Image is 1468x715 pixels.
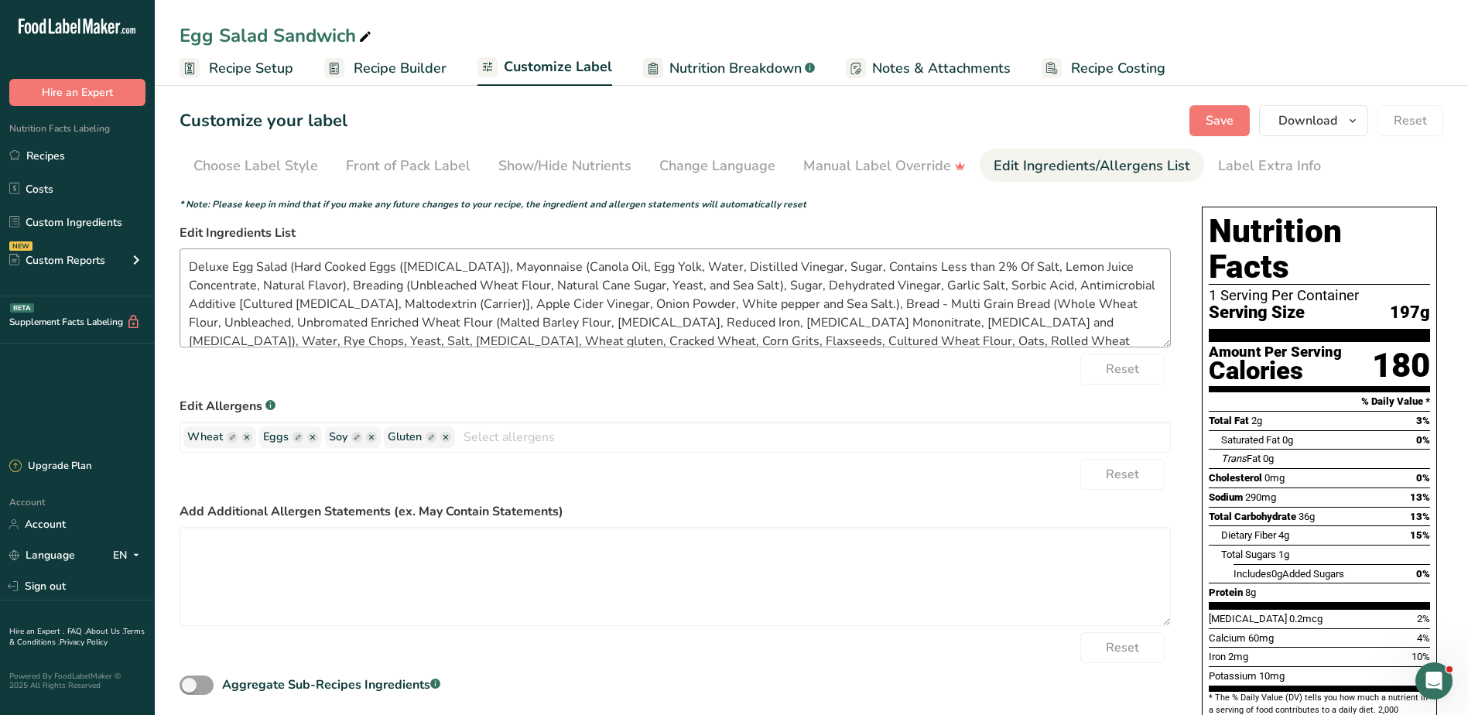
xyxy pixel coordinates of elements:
[1417,632,1430,644] span: 4%
[1209,472,1262,484] span: Cholesterol
[1390,303,1430,323] span: 197g
[1209,632,1246,644] span: Calcium
[1412,651,1430,662] span: 10%
[9,626,145,648] a: Terms & Conditions .
[1221,549,1276,560] span: Total Sugars
[9,459,91,474] div: Upgrade Plan
[1416,415,1430,426] span: 3%
[1416,472,1430,484] span: 0%
[1071,58,1165,79] span: Recipe Costing
[1259,670,1285,682] span: 10mg
[1416,434,1430,446] span: 0%
[643,51,815,86] a: Nutrition Breakdown
[324,51,447,86] a: Recipe Builder
[9,542,75,569] a: Language
[669,58,802,79] span: Nutrition Breakdown
[1080,354,1165,385] button: Reset
[1189,105,1250,136] button: Save
[209,58,293,79] span: Recipe Setup
[1209,651,1226,662] span: Iron
[1245,491,1276,503] span: 290mg
[388,429,422,446] span: Gluten
[1271,568,1282,580] span: 0g
[498,156,631,176] div: Show/Hide Nutrients
[1372,345,1430,386] div: 180
[67,626,86,637] a: FAQ .
[1209,511,1296,522] span: Total Carbohydrate
[1248,632,1274,644] span: 60mg
[1209,415,1249,426] span: Total Fat
[329,429,347,446] span: Soy
[1209,288,1430,303] div: 1 Serving Per Container
[1394,111,1427,130] span: Reset
[180,198,806,210] i: * Note: Please keep in mind that if you make any future changes to your recipe, the ingredient an...
[180,502,1171,521] label: Add Additional Allergen Statements (ex. May Contain Statements)
[1206,111,1234,130] span: Save
[1080,459,1165,490] button: Reset
[1209,345,1342,360] div: Amount Per Serving
[1221,434,1280,446] span: Saturated Fat
[1278,549,1289,560] span: 1g
[455,425,1170,449] input: Select allergens
[1234,568,1344,580] span: Includes Added Sugars
[1209,392,1430,411] section: % Daily Value *
[1377,105,1443,136] button: Reset
[263,429,289,446] span: Eggs
[1209,360,1342,382] div: Calories
[803,156,966,176] div: Manual Label Override
[354,58,447,79] span: Recipe Builder
[1209,491,1243,503] span: Sodium
[1228,651,1248,662] span: 2mg
[1259,105,1368,136] button: Download
[1410,491,1430,503] span: 13%
[9,626,64,637] a: Hire an Expert .
[1251,415,1262,426] span: 2g
[1221,453,1247,464] i: Trans
[1264,472,1285,484] span: 0mg
[1245,587,1256,598] span: 8g
[1042,51,1165,86] a: Recipe Costing
[1410,529,1430,541] span: 15%
[1417,613,1430,624] span: 2%
[1416,568,1430,580] span: 0%
[1209,303,1305,323] span: Serving Size
[9,241,33,251] div: NEW
[1218,156,1321,176] div: Label Extra Info
[180,397,1171,416] label: Edit Allergens
[180,224,1171,242] label: Edit Ingredients List
[846,51,1011,86] a: Notes & Attachments
[113,546,145,565] div: EN
[1209,214,1430,285] h1: Nutrition Facts
[187,429,223,446] span: Wheat
[1299,511,1315,522] span: 36g
[9,672,145,690] div: Powered By FoodLabelMaker © 2025 All Rights Reserved
[1263,453,1274,464] span: 0g
[10,303,34,313] div: BETA
[346,156,471,176] div: Front of Pack Label
[1106,360,1139,378] span: Reset
[1106,465,1139,484] span: Reset
[180,22,375,50] div: Egg Salad Sandwich
[659,156,775,176] div: Change Language
[9,252,105,269] div: Custom Reports
[1282,434,1293,446] span: 0g
[1289,613,1323,624] span: 0.2mcg
[1278,529,1289,541] span: 4g
[504,56,612,77] span: Customize Label
[1415,662,1453,700] iframe: Intercom live chat
[1410,511,1430,522] span: 13%
[9,79,145,106] button: Hire an Expert
[1106,638,1139,657] span: Reset
[1209,670,1257,682] span: Potassium
[1221,529,1276,541] span: Dietary Fiber
[193,156,318,176] div: Choose Label Style
[1209,587,1243,598] span: Protein
[1221,453,1261,464] span: Fat
[994,156,1190,176] div: Edit Ingredients/Allergens List
[1278,111,1337,130] span: Download
[180,108,347,134] h1: Customize your label
[222,676,440,694] div: Aggregate Sub-Recipes Ingredients
[60,637,108,648] a: Privacy Policy
[180,51,293,86] a: Recipe Setup
[1080,632,1165,663] button: Reset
